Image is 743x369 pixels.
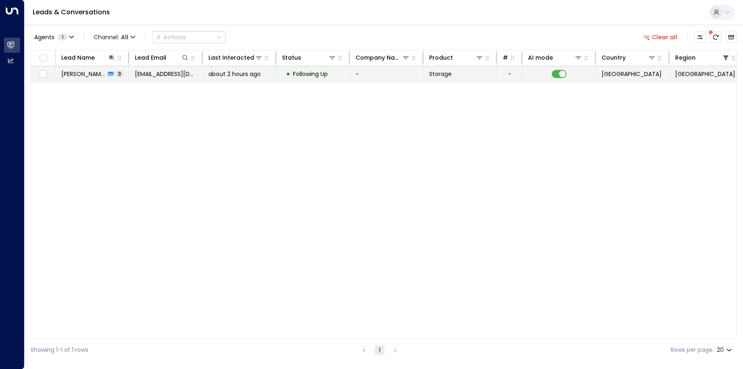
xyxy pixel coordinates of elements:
[675,53,730,63] div: Region
[156,34,186,41] div: Actions
[282,53,301,63] div: Status
[710,31,721,43] span: There are new threads available. Refresh the grid to view the latest updates.
[31,346,88,354] div: Showing 1-1 of 1 rows
[503,53,517,63] div: # of people
[58,34,67,40] span: 1
[429,53,453,63] div: Product
[33,7,110,17] a: Leads & Conversations
[286,67,290,81] div: •
[38,53,48,63] span: Toggle select all
[350,66,423,82] td: -
[602,53,626,63] div: Country
[208,53,263,63] div: Last Interacted
[717,344,734,356] div: 20
[356,53,410,63] div: Company Name
[34,34,54,40] span: Agents
[61,53,116,63] div: Lead Name
[375,345,385,355] button: page 1
[675,53,696,63] div: Region
[152,31,226,43] button: Actions
[208,53,254,63] div: Last Interacted
[694,31,706,43] button: Customize
[38,69,48,79] span: Toggle select row
[640,31,681,43] button: Clear all
[61,70,105,78] span: Lucy Moir
[135,53,189,63] div: Lead Email
[116,70,123,77] span: 3
[528,53,553,63] div: AI mode
[293,70,328,78] span: Following Up
[429,70,452,78] span: Storage
[671,346,714,354] label: Rows per page:
[152,31,226,43] div: Button group with a nested menu
[503,53,509,63] div: # of people
[90,31,139,43] span: Channel:
[429,53,483,63] div: Product
[208,70,261,78] span: about 2 hours ago
[528,53,582,63] div: AI mode
[675,70,735,78] span: Shropshire
[508,70,511,78] div: -
[135,70,197,78] span: loopsdavies67@yahoo.com
[359,345,401,355] nav: pagination navigation
[135,53,166,63] div: Lead Email
[31,31,77,43] button: Agents1
[61,53,95,63] div: Lead Name
[282,53,336,63] div: Status
[90,31,139,43] button: Channel:All
[725,31,737,43] button: Archived Leads
[356,53,402,63] div: Company Name
[602,70,662,78] span: United Kingdom
[602,53,656,63] div: Country
[121,34,128,40] span: All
